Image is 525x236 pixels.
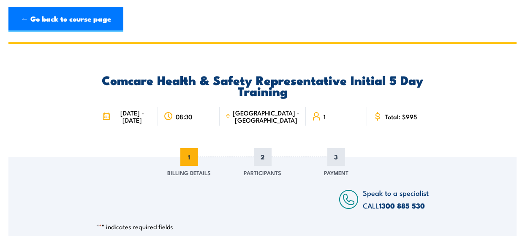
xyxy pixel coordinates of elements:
span: Speak to a specialist CALL [363,187,429,211]
span: Billing Details [167,168,211,177]
span: [DATE] - [DATE] [113,109,152,123]
span: Total: $995 [385,113,417,120]
span: [GEOGRAPHIC_DATA] - [GEOGRAPHIC_DATA] [233,109,300,123]
a: ← Go back to course page [8,7,123,32]
h2: Comcare Health & Safety Representative Initial 5 Day Training [96,74,429,96]
span: 1 [324,113,326,120]
span: 1 [180,148,198,166]
span: 3 [327,148,345,166]
span: Payment [324,168,348,177]
p: " " indicates required fields [96,222,429,231]
span: 08:30 [176,113,192,120]
span: Participants [244,168,281,177]
span: 2 [254,148,272,166]
a: 1300 885 530 [379,200,425,211]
